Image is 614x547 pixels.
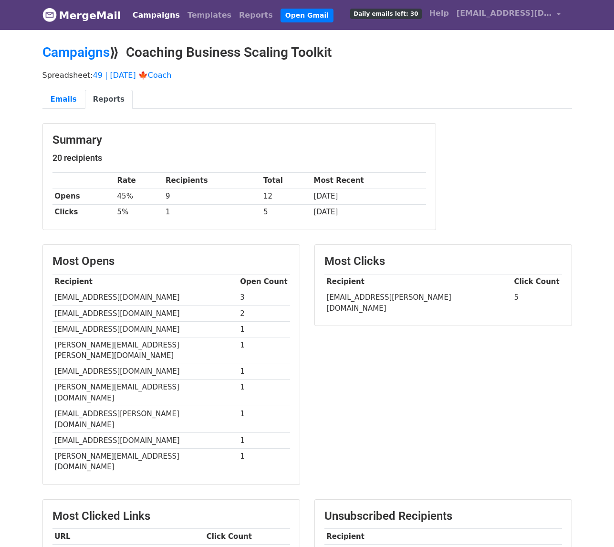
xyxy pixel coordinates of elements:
[512,274,562,290] th: Click Count
[324,254,562,268] h3: Most Clicks
[238,406,290,433] td: 1
[52,290,238,305] td: [EMAIL_ADDRESS][DOMAIN_NAME]
[52,448,238,474] td: [PERSON_NAME][EMAIL_ADDRESS][DOMAIN_NAME]
[238,305,290,321] td: 2
[238,321,290,337] td: 1
[52,379,238,406] td: [PERSON_NAME][EMAIL_ADDRESS][DOMAIN_NAME]
[52,509,290,523] h3: Most Clicked Links
[163,173,261,189] th: Recipients
[93,71,172,80] a: 49 | [DATE] 🍁Coach
[42,90,85,109] a: Emails
[346,4,425,23] a: Daily emails left: 30
[52,432,238,448] td: [EMAIL_ADDRESS][DOMAIN_NAME]
[238,290,290,305] td: 3
[52,364,238,379] td: [EMAIL_ADDRESS][DOMAIN_NAME]
[42,5,121,25] a: MergeMail
[163,204,261,220] td: 1
[324,529,562,545] th: Recipient
[512,290,562,316] td: 5
[85,90,133,109] a: Reports
[52,337,238,364] td: [PERSON_NAME][EMAIL_ADDRESS][PERSON_NAME][DOMAIN_NAME]
[52,254,290,268] h3: Most Opens
[261,204,312,220] td: 5
[350,9,421,19] span: Daily emails left: 30
[52,189,115,204] th: Opens
[115,173,164,189] th: Rate
[324,290,512,316] td: [EMAIL_ADDRESS][PERSON_NAME][DOMAIN_NAME]
[129,6,184,25] a: Campaigns
[42,8,57,22] img: MergeMail logo
[52,133,426,147] h3: Summary
[426,4,453,23] a: Help
[261,189,312,204] td: 12
[52,406,238,433] td: [EMAIL_ADDRESS][PERSON_NAME][DOMAIN_NAME]
[115,189,164,204] td: 45%
[312,189,426,204] td: [DATE]
[52,274,238,290] th: Recipient
[324,274,512,290] th: Recipient
[42,44,572,61] h2: ⟫ Coaching Business Scaling Toolkit
[312,204,426,220] td: [DATE]
[238,379,290,406] td: 1
[42,70,572,80] p: Spreadsheet:
[312,173,426,189] th: Most Recent
[52,204,115,220] th: Clicks
[238,337,290,364] td: 1
[52,153,426,163] h5: 20 recipients
[52,529,204,545] th: URL
[204,529,290,545] th: Click Count
[261,173,312,189] th: Total
[324,509,562,523] h3: Unsubscribed Recipients
[235,6,277,25] a: Reports
[238,274,290,290] th: Open Count
[184,6,235,25] a: Templates
[52,305,238,321] td: [EMAIL_ADDRESS][DOMAIN_NAME]
[453,4,564,26] a: [EMAIL_ADDRESS][DOMAIN_NAME]
[115,204,164,220] td: 5%
[163,189,261,204] td: 9
[42,44,110,60] a: Campaigns
[457,8,552,19] span: [EMAIL_ADDRESS][DOMAIN_NAME]
[238,448,290,474] td: 1
[238,432,290,448] td: 1
[238,364,290,379] td: 1
[52,321,238,337] td: [EMAIL_ADDRESS][DOMAIN_NAME]
[281,9,333,22] a: Open Gmail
